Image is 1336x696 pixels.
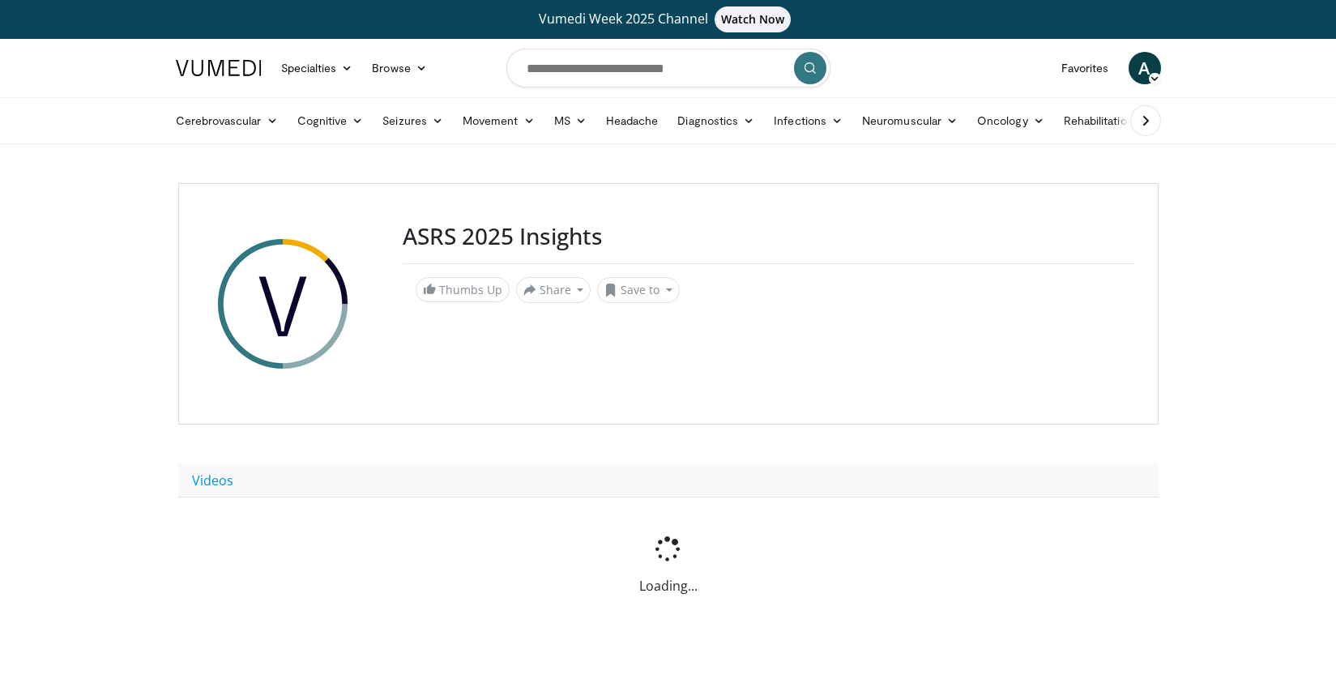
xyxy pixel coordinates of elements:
p: Loading... [178,576,1159,596]
a: Favorites [1052,52,1119,84]
a: Seizures [373,105,453,137]
a: MS [544,105,596,137]
a: Thumbs Up [416,277,510,302]
h3: ASRS 2025 Insights [403,223,1135,250]
a: Oncology [967,105,1054,137]
a: Diagnostics [668,105,764,137]
a: Cerebrovascular [166,105,288,137]
input: Search topics, interventions [506,49,830,88]
a: Videos [178,463,247,497]
span: Vumedi Week 2025 Channel [539,10,798,28]
a: Browse [362,52,437,84]
a: Movement [453,105,544,137]
a: Vumedi Week 2025 ChannelWatch Now [178,6,1159,32]
button: Save to [597,277,680,303]
button: Share [516,277,591,303]
a: Neuromuscular [852,105,967,137]
a: A [1129,52,1161,84]
a: Specialties [271,52,363,84]
span: Watch Now [715,6,792,32]
a: Headache [596,105,668,137]
img: VuMedi Logo [176,60,262,76]
a: Infections [764,105,852,137]
a: Rehabilitation [1054,105,1143,137]
a: Cognitive [288,105,373,137]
